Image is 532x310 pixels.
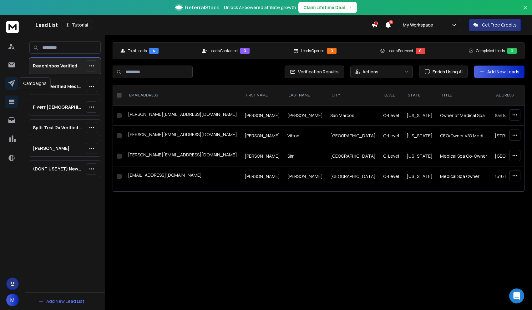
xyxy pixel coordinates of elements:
span: Verification Results [296,69,339,75]
div: Open Intercom Messenger [509,288,524,303]
div: [EMAIL_ADDRESS][DOMAIN_NAME] [128,172,237,181]
div: Campaigns [19,77,51,89]
button: Add New Leads [474,66,524,78]
p: Get Free Credits [482,22,517,28]
p: My Workspace [403,22,436,28]
p: (DONT USE YET) Newest Med Spa Leads [33,166,84,172]
button: Claim Lifetime Deal→ [298,2,357,13]
th: title [436,85,491,106]
td: San Marcos [327,106,379,126]
td: [GEOGRAPHIC_DATA] [327,146,379,166]
td: [US_STATE] [403,126,436,146]
button: Get Free Credits [469,19,521,31]
button: Enrich Using AI [419,66,468,78]
button: M [6,294,19,306]
p: Fiverr [DEMOGRAPHIC_DATA] [33,104,84,110]
div: [PERSON_NAME][EMAIL_ADDRESS][DOMAIN_NAME] [128,131,237,140]
td: [US_STATE] [403,146,436,166]
td: Medical Spa Co-Owner [436,146,491,166]
p: Unlock AI-powered affiliate growth [224,4,296,11]
td: [US_STATE] [403,166,436,187]
div: 4 [149,48,159,54]
th: level [379,85,403,106]
p: Completed Leads [476,48,505,53]
span: Enrich Using AI [430,69,463,75]
td: [PERSON_NAME] [241,166,284,187]
span: → [347,4,352,11]
div: 0 [240,48,250,54]
button: Tutorial [62,21,92,29]
p: Actions [362,69,378,75]
th: city [327,85,379,106]
div: 0 [507,48,517,54]
td: Sim [284,146,327,166]
div: [PERSON_NAME][EMAIL_ADDRESS][DOMAIN_NAME] [128,111,237,120]
p: Reachinbox Verified [33,63,77,69]
a: Add New Leads [479,69,519,75]
td: C-Level [379,106,403,126]
td: [PERSON_NAME] [241,126,284,146]
td: [PERSON_NAME] [241,106,284,126]
div: 0 [416,48,425,54]
td: [GEOGRAPHIC_DATA] [327,126,379,146]
button: Close banner [521,4,529,19]
td: C-Level [379,166,403,187]
th: FIRST NAME [241,85,284,106]
td: Vitton [284,126,327,146]
td: [GEOGRAPHIC_DATA] [327,166,379,187]
td: C-Level [379,146,403,166]
td: Owner of Medical Spa [436,106,491,126]
div: 0 [327,48,337,54]
div: [PERSON_NAME][EMAIL_ADDRESS][DOMAIN_NAME] [128,152,237,160]
td: [PERSON_NAME] [284,106,327,126]
p: Double Verified Medical Spas [33,83,84,90]
th: EMAIL ADDRESS [124,85,241,106]
button: Verification Results [285,66,344,78]
th: state [403,85,436,106]
td: Medical Spa Owner [436,166,491,187]
p: Total Leads [128,48,147,53]
button: Add New Lead List [33,295,89,308]
p: Leads Opened [301,48,325,53]
p: Split Test 2x Verified Med Spa [33,125,84,131]
th: LAST NAME [284,85,327,106]
td: [PERSON_NAME] [241,146,284,166]
span: ReferralStack [185,4,219,11]
p: [PERSON_NAME] [33,145,69,151]
td: C-Level [379,126,403,146]
p: Leads Contacted [210,48,238,53]
div: Lead List [36,21,371,29]
p: Leads Bounced [388,48,413,53]
td: [US_STATE] [403,106,436,126]
td: [PERSON_NAME] [284,166,327,187]
span: 3 [389,20,393,24]
td: CEO/Owner V/O Medical Spa Plano [436,126,491,146]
